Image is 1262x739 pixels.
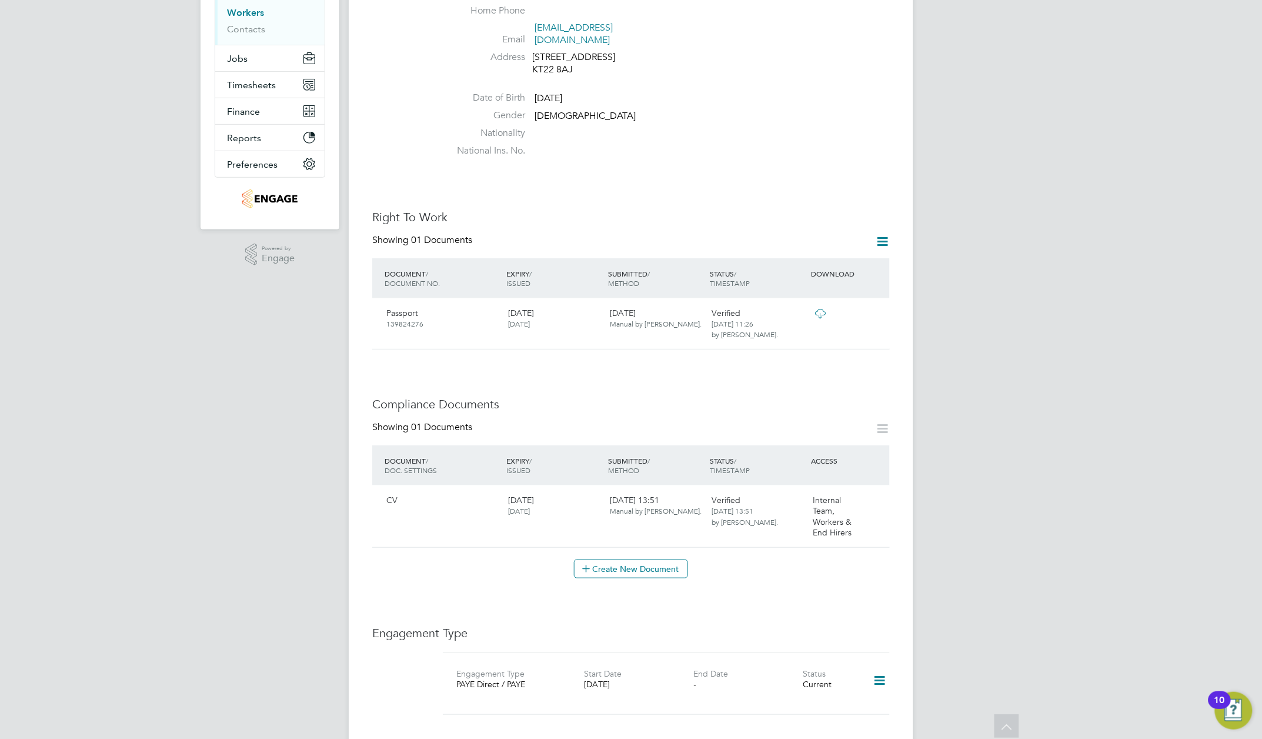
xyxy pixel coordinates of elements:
span: / [426,269,428,278]
a: Powered byEngage [245,244,295,266]
div: PAYE Direct / PAYE [456,679,566,690]
span: by [PERSON_NAME]. [712,329,778,339]
div: SUBMITTED [605,450,707,481]
div: EXPIRY [503,263,605,294]
span: [DATE] 13:51 by [PERSON_NAME]. [712,506,778,526]
label: National Ins. No. [443,145,525,157]
div: Current [803,679,858,690]
span: / [647,456,650,465]
span: Finance [227,106,260,117]
span: Manual by [PERSON_NAME]. [610,319,702,328]
div: [DATE] [584,679,693,690]
a: Go to home page [215,189,325,208]
span: METHOD [608,465,639,475]
div: SUBMITTED [605,263,707,294]
span: TIMESTAMP [710,278,750,288]
span: Powered by [262,244,295,254]
span: ISSUED [506,278,530,288]
button: Reports [215,125,325,151]
span: / [734,269,736,278]
label: Email [443,34,525,46]
a: Contacts [227,24,265,35]
span: Timesheets [227,79,276,91]
button: Timesheets [215,72,325,98]
span: DOC. SETTINGS [385,465,437,475]
span: DOCUMENT NO. [385,278,440,288]
span: [DATE] [508,495,534,505]
div: EXPIRY [503,450,605,481]
span: Verified [712,308,740,318]
span: [DATE] 13:51 [610,495,702,516]
span: Engage [262,254,295,264]
label: Date of Birth [443,92,525,104]
div: [STREET_ADDRESS] KT22 8AJ [532,51,644,76]
span: [DATE] 11:26 [712,319,753,328]
label: Home Phone [443,5,525,17]
span: Internal Team, Workers & End Hirers [813,495,852,538]
span: [DATE] [508,319,530,328]
button: Jobs [215,45,325,71]
label: End Date [694,668,729,679]
label: Nationality [443,127,525,139]
button: Preferences [215,151,325,177]
button: Create New Document [574,560,688,578]
img: e-personnel-logo-retina.png [242,189,297,208]
span: METHOD [608,278,639,288]
span: CV [386,495,398,505]
button: Finance [215,98,325,124]
div: - [694,679,803,690]
span: / [734,456,736,465]
span: / [647,269,650,278]
label: Status [803,668,826,679]
div: Passport [382,303,503,334]
div: STATUS [707,450,809,481]
div: ACCESS [809,450,890,471]
span: 01 Documents [411,421,472,433]
span: [DATE] [535,93,562,105]
div: [DATE] [503,303,605,334]
div: Showing [372,421,475,434]
h3: Engagement Type [372,625,890,641]
label: Gender [443,109,525,122]
a: Workers [227,7,264,18]
a: [EMAIL_ADDRESS][DOMAIN_NAME] [535,22,613,46]
div: STATUS [707,263,809,294]
div: DOWNLOAD [809,263,890,284]
label: Start Date [584,668,622,679]
span: Preferences [227,159,278,170]
div: [DATE] [605,303,707,334]
h3: Right To Work [372,209,890,225]
div: DOCUMENT [382,263,503,294]
div: 10 [1214,700,1225,715]
span: Manual by [PERSON_NAME]. [610,506,702,515]
span: [DATE] [508,506,530,515]
span: Verified [712,495,740,505]
h3: Compliance Documents [372,397,890,412]
label: Engagement Type [456,668,525,679]
span: / [529,456,532,465]
div: Showing [372,234,475,247]
span: [DEMOGRAPHIC_DATA] [535,110,636,122]
label: Address [443,51,525,64]
span: TIMESTAMP [710,465,750,475]
span: / [426,456,428,465]
button: Open Resource Center, 10 new notifications [1215,692,1253,730]
span: ISSUED [506,465,530,475]
span: Reports [227,132,261,144]
span: / [529,269,532,278]
span: 01 Documents [411,234,472,246]
div: DOCUMENT [382,450,503,481]
span: 139824276 [386,319,423,328]
span: Jobs [227,53,248,64]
